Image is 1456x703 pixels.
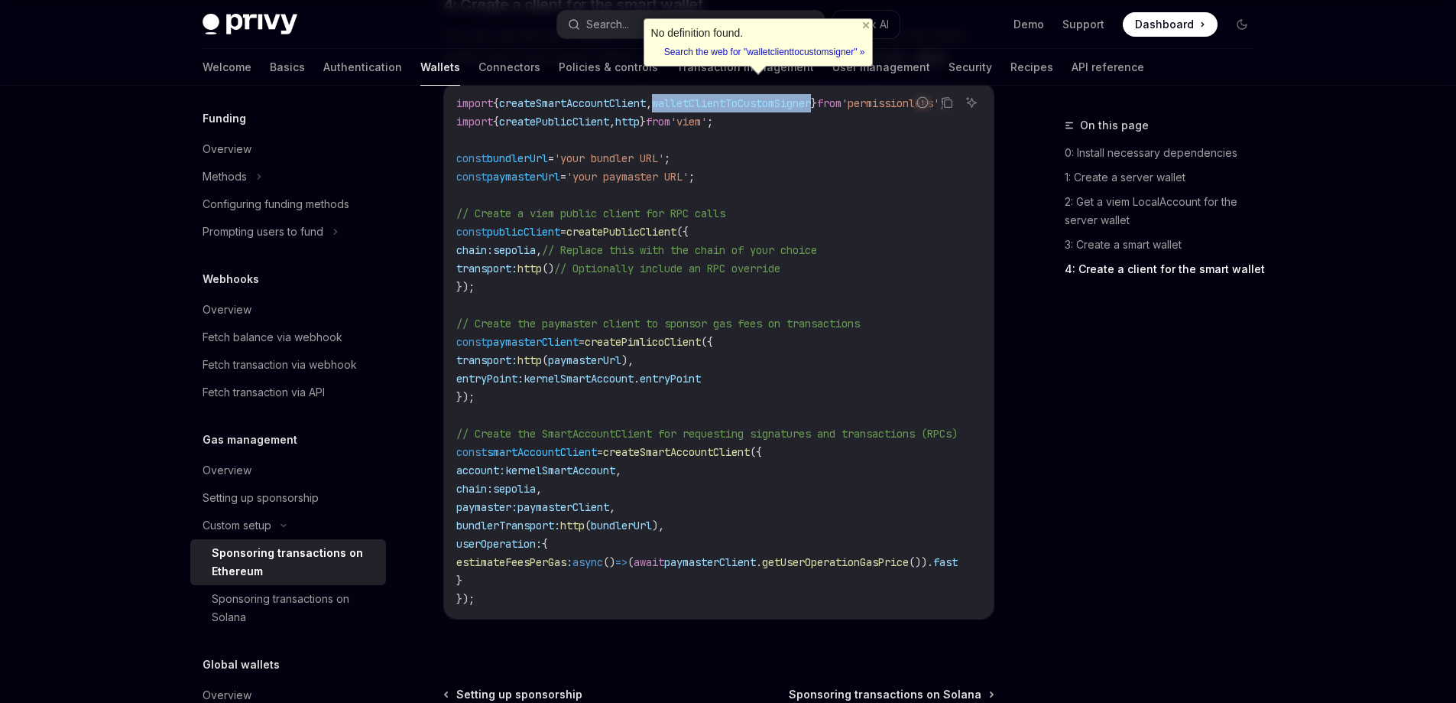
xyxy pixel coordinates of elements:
span: const [456,170,487,184]
span: ( [542,353,548,367]
a: Wallets [420,49,460,86]
span: = [560,225,566,239]
h5: Global wallets [203,656,280,674]
a: User management [832,49,930,86]
span: ; [664,151,670,165]
span: }); [456,280,475,294]
span: , [536,482,542,496]
img: dark logo [203,14,297,35]
span: 'viem' [670,115,707,129]
div: Fetch balance via webhook [203,328,342,347]
span: ({ [676,225,689,239]
span: const [456,445,487,459]
span: } [811,96,817,110]
span: { [542,537,548,551]
div: Sponsoring transactions on Ethereum [212,544,377,581]
div: Overview [203,301,251,319]
a: 0: Install necessary dependencies [1065,141,1266,165]
span: sepolia [493,243,536,257]
span: ()). [909,555,933,569]
div: Configuring funding methods [203,195,349,213]
span: } [456,574,462,587]
span: transport: [456,353,517,367]
span: walletClientToCustomSigner [652,96,811,110]
span: { [493,115,499,129]
a: Demo [1013,17,1044,32]
span: . [634,372,640,386]
h5: Gas management [203,431,297,449]
span: 'your paymaster URL' [566,170,689,184]
span: publicClient [487,225,560,239]
span: account: [456,464,505,477]
span: chain: [456,243,493,257]
span: import [456,115,493,129]
span: , [609,115,615,129]
span: paymasterUrl [548,353,621,367]
span: . [756,555,762,569]
span: // Create the SmartAccountClient for requesting signatures and transactions (RPCs) [456,427,958,441]
div: Fetch transaction via API [203,383,325,402]
span: ( [585,519,591,532]
span: kernelSmartAccount [524,372,634,386]
a: Connectors [478,49,540,86]
span: await [634,555,664,569]
span: transport: [456,262,517,275]
span: from [646,115,670,129]
button: Search...CtrlK [557,11,825,38]
span: ({ [750,445,762,459]
span: { [493,96,499,110]
span: // Create the paymaster client to sponsor gas fees on transactions [456,317,860,330]
span: from [817,96,841,110]
div: Overview [203,461,251,480]
a: Overview [190,457,386,484]
span: createPublicClient [499,115,609,129]
a: Sponsoring transactions on Solana [190,585,386,631]
a: Fetch transaction via API [190,379,386,406]
span: ), [652,519,664,532]
span: paymasterClient [487,335,579,349]
span: estimateFeesPerGas [456,555,566,569]
span: entryPoint [640,372,701,386]
a: Security [949,49,992,86]
span: http [517,353,542,367]
button: Ask AI [832,11,900,38]
span: () [603,555,615,569]
span: } [640,115,646,129]
span: const [456,225,487,239]
a: API reference [1072,49,1144,86]
a: Overview [190,135,386,163]
span: fast [933,555,958,569]
a: Setting up sponsorship [445,687,582,702]
span: paymaster: [456,500,517,514]
span: smartAccountClient [487,445,597,459]
a: Recipes [1010,49,1053,86]
span: // Optionally include an RPC override [554,262,780,275]
a: Basics [270,49,305,86]
a: Overview [190,296,386,324]
a: Support [1062,17,1104,32]
h5: Webhooks [203,270,259,288]
span: 'your bundler URL' [554,151,664,165]
span: entryPoint: [456,372,524,386]
span: async [572,555,603,569]
span: ( [627,555,634,569]
span: : [566,555,572,569]
button: Ask AI [961,93,981,112]
span: , [615,464,621,477]
button: Toggle dark mode [1230,12,1254,37]
a: Sponsoring transactions on Ethereum [190,539,386,585]
a: Configuring funding methods [190,190,386,218]
span: Dashboard [1135,17,1194,32]
a: Setting up sponsorship [190,484,386,512]
span: // Replace this with the chain of your choice [542,243,817,257]
span: ; [689,170,695,184]
span: userOperation: [456,537,542,551]
span: , [646,96,652,110]
span: paymasterUrl [487,170,560,184]
span: http [560,519,585,532]
span: = [560,170,566,184]
span: createSmartAccountClient [603,445,750,459]
span: chain: [456,482,493,496]
a: Authentication [323,49,402,86]
a: Policies & controls [559,49,658,86]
